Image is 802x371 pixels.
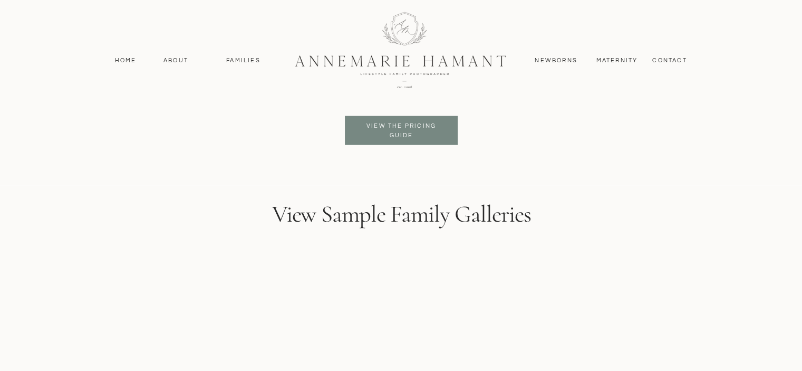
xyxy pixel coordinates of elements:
a: Families [220,56,267,65]
a: Home [110,56,141,65]
a: About [161,56,191,65]
a: Newborns [531,56,582,65]
a: View the pricing guide [359,121,445,140]
h3: View Sample Family Galleries [211,200,592,234]
a: contact [647,56,693,65]
a: MAternity [596,56,637,65]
